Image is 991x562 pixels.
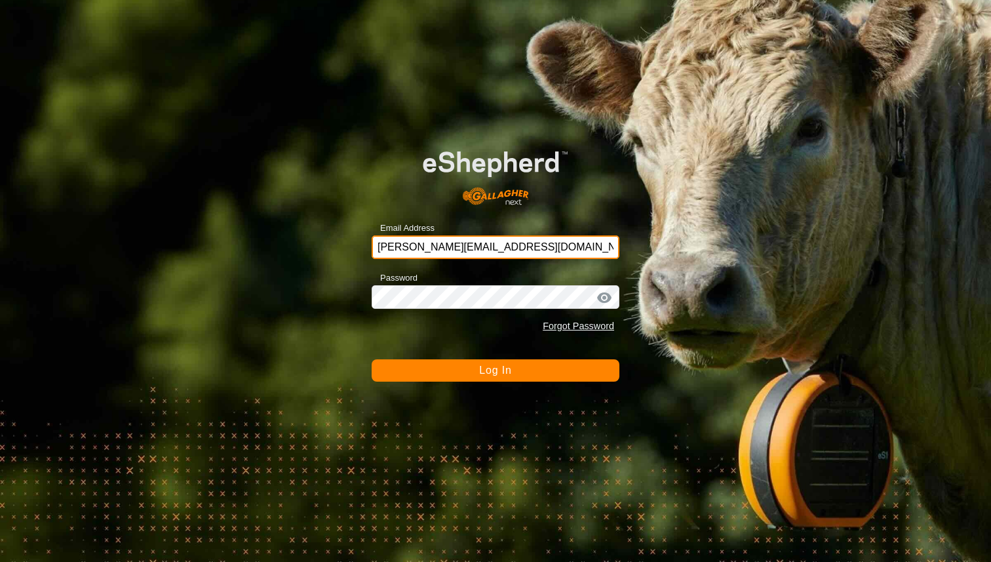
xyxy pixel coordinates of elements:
input: Email Address [372,235,619,259]
label: Email Address [372,222,435,235]
a: Forgot Password [543,321,614,331]
label: Password [372,271,418,285]
button: Log In [372,359,619,382]
img: E-shepherd Logo [397,130,594,215]
span: Log In [479,365,511,376]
